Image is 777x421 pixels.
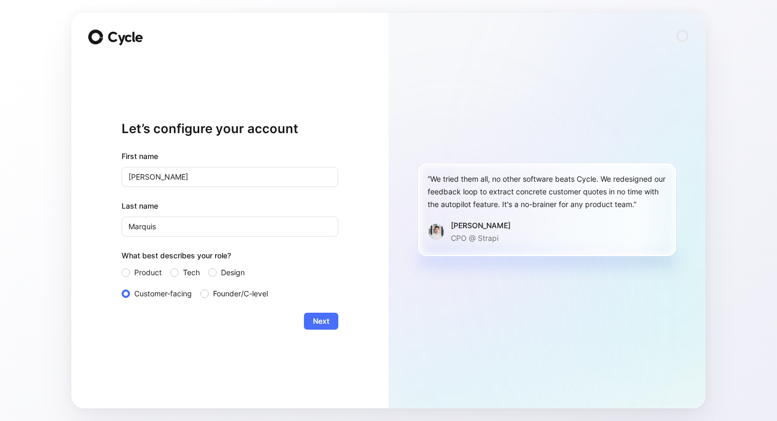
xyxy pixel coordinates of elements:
[122,249,338,266] div: What best describes your role?
[183,266,200,279] span: Tech
[122,120,338,137] h1: Let’s configure your account
[122,200,338,212] label: Last name
[122,217,338,237] input: Doe
[451,219,511,232] div: [PERSON_NAME]
[122,167,338,187] input: John
[451,232,511,245] p: CPO @ Strapi
[213,287,268,300] span: Founder/C-level
[428,173,667,211] div: “We tried them all, no other software beats Cycle. We redesigned our feedback loop to extract con...
[134,287,192,300] span: Customer-facing
[304,313,338,330] button: Next
[134,266,162,279] span: Product
[221,266,245,279] span: Design
[122,150,338,163] div: First name
[313,315,329,328] span: Next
